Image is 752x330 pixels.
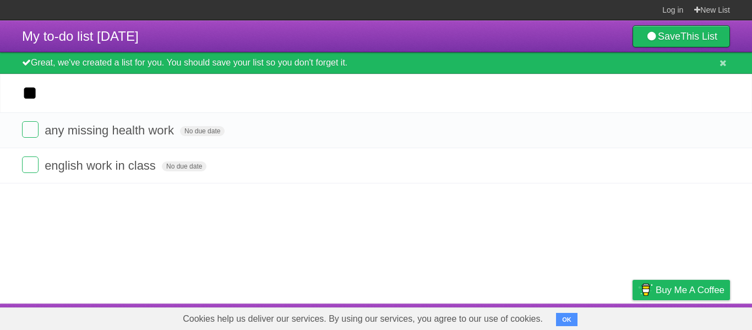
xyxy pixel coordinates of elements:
span: My to-do list [DATE] [22,29,139,44]
a: SaveThis List [633,25,730,47]
span: any missing health work [45,123,177,137]
b: This List [680,31,717,42]
a: About [486,306,509,327]
img: Buy me a coffee [638,280,653,299]
a: Terms [581,306,605,327]
span: No due date [180,126,225,136]
a: Developers [522,306,567,327]
a: Privacy [618,306,647,327]
a: Buy me a coffee [633,280,730,300]
label: Done [22,156,39,173]
a: Suggest a feature [661,306,730,327]
span: No due date [162,161,206,171]
label: Done [22,121,39,138]
button: OK [556,313,577,326]
span: Cookies help us deliver our services. By using our services, you agree to our use of cookies. [172,308,554,330]
span: english work in class [45,159,159,172]
span: Buy me a coffee [656,280,724,300]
